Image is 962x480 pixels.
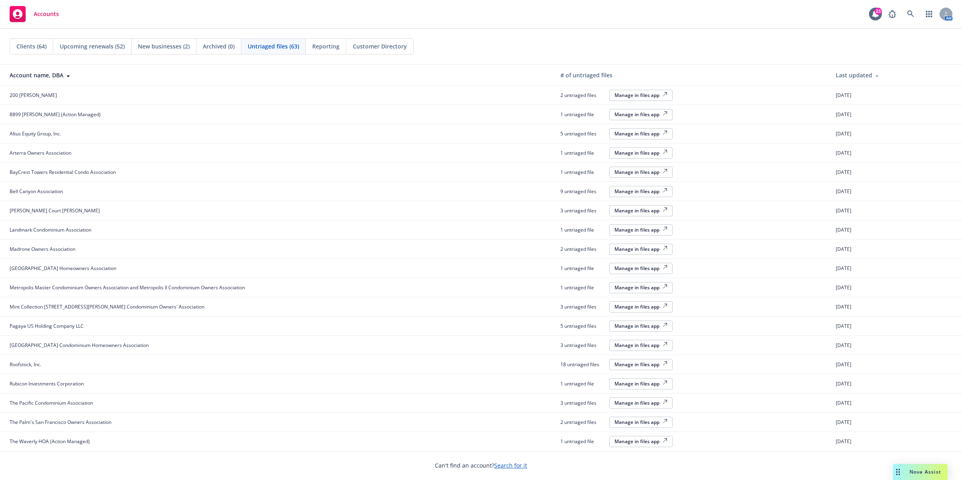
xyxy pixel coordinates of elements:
[836,226,851,233] span: [DATE]
[560,92,604,99] span: 2 untriaged files
[560,111,604,118] span: 1 untriaged file
[609,167,673,178] button: Manage in files app
[884,6,900,22] a: Report a Bug
[614,323,667,329] div: Manage in files app
[609,224,673,236] button: Manage in files app
[836,188,851,195] span: [DATE]
[560,284,604,291] span: 1 untriaged file
[10,207,100,214] span: [PERSON_NAME] Court [PERSON_NAME]
[560,207,604,214] span: 3 untriaged files
[609,397,673,409] button: Manage in files app
[10,226,91,233] span: Landmark Condominium Association
[560,188,604,195] span: 9 untriaged files
[10,399,93,406] span: The Pacific Condominium Association
[836,207,851,214] span: [DATE]
[10,303,204,310] span: Mint Collection [STREET_ADDRESS][PERSON_NAME] Condominium Owners' Association
[614,284,667,291] div: Manage in files app
[609,282,673,293] button: Manage in files app
[60,42,125,50] span: Upcoming renewals (52)
[435,461,527,470] span: Can't find an account?
[836,380,851,387] span: [DATE]
[893,464,903,480] div: Drag to move
[614,265,667,272] div: Manage in files app
[614,303,667,310] div: Manage in files app
[560,399,604,406] span: 3 untriaged files
[614,111,667,118] div: Manage in files app
[609,109,673,120] button: Manage in files app
[560,130,604,137] span: 5 untriaged files
[560,303,604,310] span: 3 untriaged files
[560,361,604,368] span: 18 untriaged files
[836,71,956,79] div: Last updated
[614,130,667,137] div: Manage in files app
[836,342,851,349] span: [DATE]
[10,188,63,195] span: Bell Canyon Association
[34,11,59,17] span: Accounts
[614,207,667,214] div: Manage in files app
[560,246,604,252] span: 2 untriaged files
[10,149,71,156] span: Arterra Owners Association
[560,169,604,175] span: 1 untriaged file
[836,169,851,175] span: [DATE]
[560,265,604,272] span: 1 untriaged file
[836,246,851,252] span: [DATE]
[614,92,667,99] div: Manage in files app
[836,265,851,272] span: [DATE]
[10,111,101,118] span: 8899 [PERSON_NAME] (Action Managed)
[836,149,851,156] span: [DATE]
[609,359,673,370] button: Manage in files app
[836,399,851,406] span: [DATE]
[10,246,75,252] span: Madrone Owners Association
[10,361,41,368] span: Roofstock, Inc.
[836,361,851,368] span: [DATE]
[836,92,851,99] span: [DATE]
[16,42,46,50] span: Clients (64)
[609,205,673,216] button: Manage in files app
[138,42,190,50] span: New businesses (2)
[560,149,604,156] span: 1 untriaged file
[875,8,882,15] div: 23
[836,130,851,137] span: [DATE]
[10,71,548,79] div: Account name, DBA
[10,92,57,99] span: 200 [PERSON_NAME]
[909,468,941,475] span: Nova Assist
[836,323,851,329] span: [DATE]
[614,226,667,233] div: Manage in files app
[10,130,61,137] span: Altus Equity Group, Inc.
[614,438,667,445] div: Manage in files app
[614,380,667,387] div: Manage in files app
[614,419,667,426] div: Manage in files app
[203,42,234,50] span: Archived (0)
[10,265,116,272] span: [GEOGRAPHIC_DATA] Homeowners Association
[903,6,919,22] a: Search
[494,462,527,469] a: Search for it
[614,169,667,175] div: Manage in files app
[609,301,673,313] button: Manage in files app
[836,284,851,291] span: [DATE]
[10,342,149,349] span: [GEOGRAPHIC_DATA] Condominium Homeowners Association
[248,42,299,50] span: Untriaged files (63)
[614,399,667,406] div: Manage in files app
[609,436,673,447] button: Manage in files app
[10,419,111,426] span: The Palm's San Francisco Owners Association
[560,419,604,426] span: 2 untriaged files
[609,147,673,159] button: Manage in files app
[312,42,340,50] span: Reporting
[836,438,851,445] span: [DATE]
[609,378,673,389] button: Manage in files app
[614,342,667,349] div: Manage in files app
[893,464,948,480] button: Nova Assist
[560,438,604,445] span: 1 untriaged file
[836,303,851,310] span: [DATE]
[921,6,937,22] a: Switch app
[614,188,667,195] div: Manage in files app
[10,323,84,329] span: Pagaya US Holding Company LLC
[609,186,673,197] button: Manage in files app
[609,321,673,332] button: Manage in files app
[560,342,604,349] span: 3 untriaged files
[609,263,673,274] button: Manage in files app
[609,340,673,351] button: Manage in files app
[609,128,673,139] button: Manage in files app
[10,284,245,291] span: Metropolis Master Condominium Owners Association and Metropolis II Condominium Owners Association
[609,90,673,101] button: Manage in files app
